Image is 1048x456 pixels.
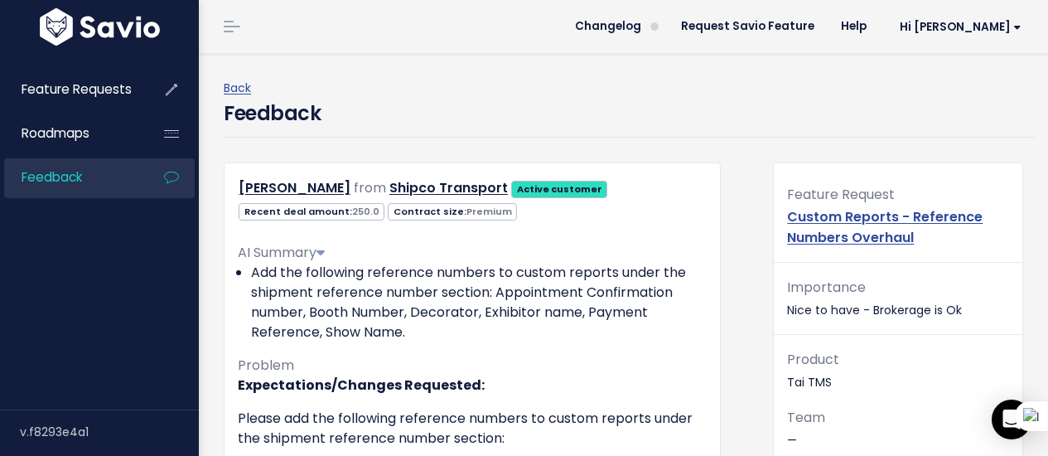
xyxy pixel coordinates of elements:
span: 250.0 [352,205,379,218]
span: Recent deal amount: [239,203,384,221]
div: Open Intercom Messenger [992,400,1031,439]
a: Feature Requests [4,70,138,109]
a: Request Savio Feature [668,14,828,39]
h4: Feedback [224,99,321,129]
a: Hi [PERSON_NAME] [880,14,1035,40]
span: Importance [787,278,866,297]
a: Custom Reports - Reference Numbers Overhaul [787,207,983,247]
a: Back [224,80,251,96]
strong: Expectations/Changes Requested: [238,376,485,395]
span: Problem [238,356,294,375]
span: from [354,178,386,197]
p: — [787,406,1009,451]
a: Help [828,14,880,39]
img: logo-white.9d6f32f41409.svg [36,8,164,46]
a: Shipco Transport [389,178,508,197]
a: [PERSON_NAME] [239,178,350,197]
p: Tai TMS [787,348,1009,393]
strong: Active customer [517,182,602,196]
div: v.f8293e4a1 [20,410,199,454]
a: Roadmaps [4,114,138,153]
p: Nice to have - Brokerage is Ok [787,276,1009,321]
span: Team [787,408,825,427]
a: Feedback [4,158,138,196]
span: Contract size: [388,203,517,221]
li: Add the following reference numbers to custom reports under the shipment reference number section... [251,263,707,342]
span: Feature Request [787,185,895,204]
span: Feedback [22,168,82,186]
span: Roadmaps [22,124,89,142]
span: Feature Requests [22,80,132,98]
span: Product [787,350,839,369]
span: Premium [466,205,512,218]
span: AI Summary [238,243,325,262]
span: Changelog [575,21,641,32]
p: Please add the following reference numbers to custom reports under the shipment reference number ... [238,409,707,449]
span: Hi [PERSON_NAME] [900,21,1021,33]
